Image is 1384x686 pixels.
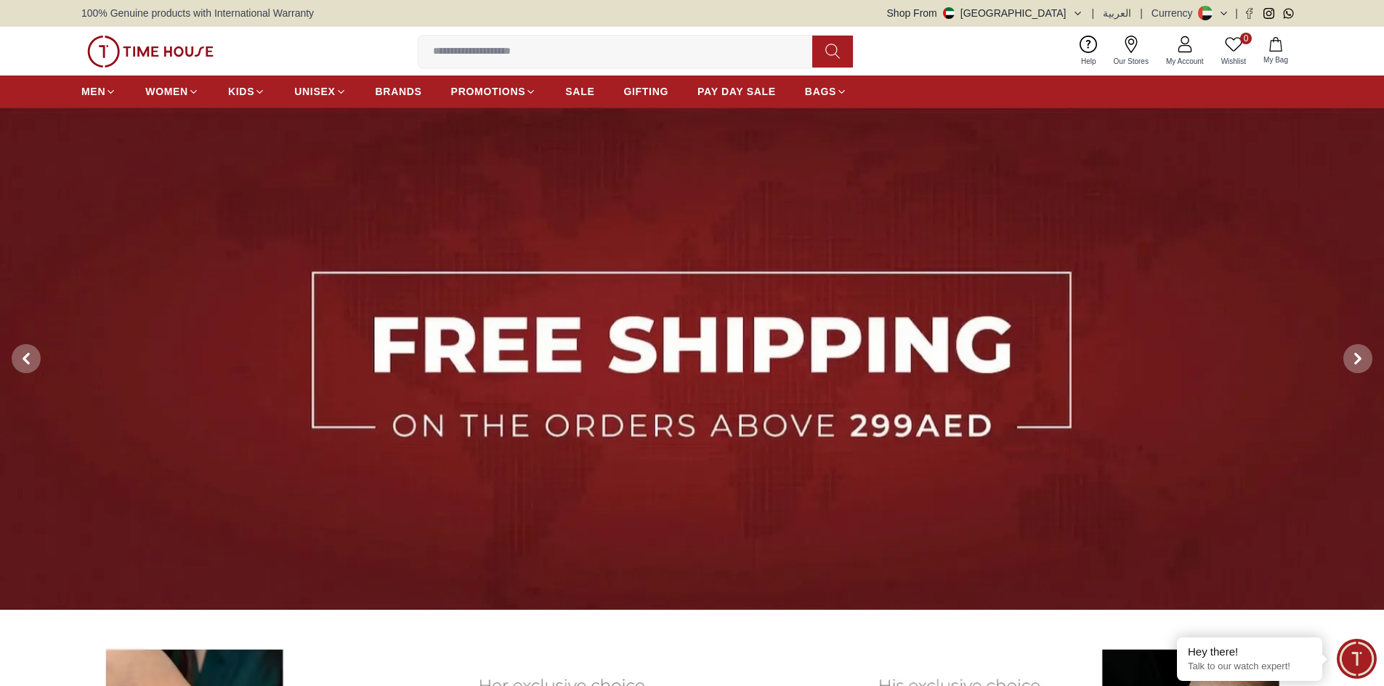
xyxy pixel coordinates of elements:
span: KIDS [228,84,254,99]
span: PROMOTIONS [451,84,526,99]
div: Chat Widget [1337,639,1377,679]
span: MEN [81,84,105,99]
span: | [1092,6,1095,20]
p: Talk to our watch expert! [1188,661,1311,673]
div: Hey there! [1188,645,1311,659]
span: WOMEN [145,84,188,99]
span: GIFTING [623,84,668,99]
span: Wishlist [1215,56,1252,67]
a: SALE [565,78,594,105]
span: Help [1075,56,1102,67]
button: My Bag [1255,34,1297,68]
a: BAGS [805,78,847,105]
span: BRANDS [376,84,422,99]
a: PAY DAY SALE [697,78,776,105]
a: BRANDS [376,78,422,105]
span: BAGS [805,84,836,99]
a: WOMEN [145,78,199,105]
a: GIFTING [623,78,668,105]
span: My Bag [1258,54,1294,65]
span: My Account [1160,56,1210,67]
span: PAY DAY SALE [697,84,776,99]
span: UNISEX [294,84,335,99]
img: ... [87,36,214,68]
img: United Arab Emirates [943,7,955,19]
a: Instagram [1263,8,1274,19]
a: MEN [81,78,116,105]
span: 0 [1240,33,1252,44]
button: العربية [1103,6,1131,20]
span: Our Stores [1108,56,1154,67]
a: Help [1072,33,1105,70]
a: 0Wishlist [1213,33,1255,70]
a: Whatsapp [1283,8,1294,19]
span: | [1235,6,1238,20]
span: SALE [565,84,594,99]
a: Facebook [1244,8,1255,19]
a: Our Stores [1105,33,1157,70]
span: | [1140,6,1143,20]
div: Currency [1152,6,1199,20]
a: UNISEX [294,78,346,105]
button: Shop From[GEOGRAPHIC_DATA] [887,6,1083,20]
a: PROMOTIONS [451,78,537,105]
span: 100% Genuine products with International Warranty [81,6,314,20]
a: KIDS [228,78,265,105]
